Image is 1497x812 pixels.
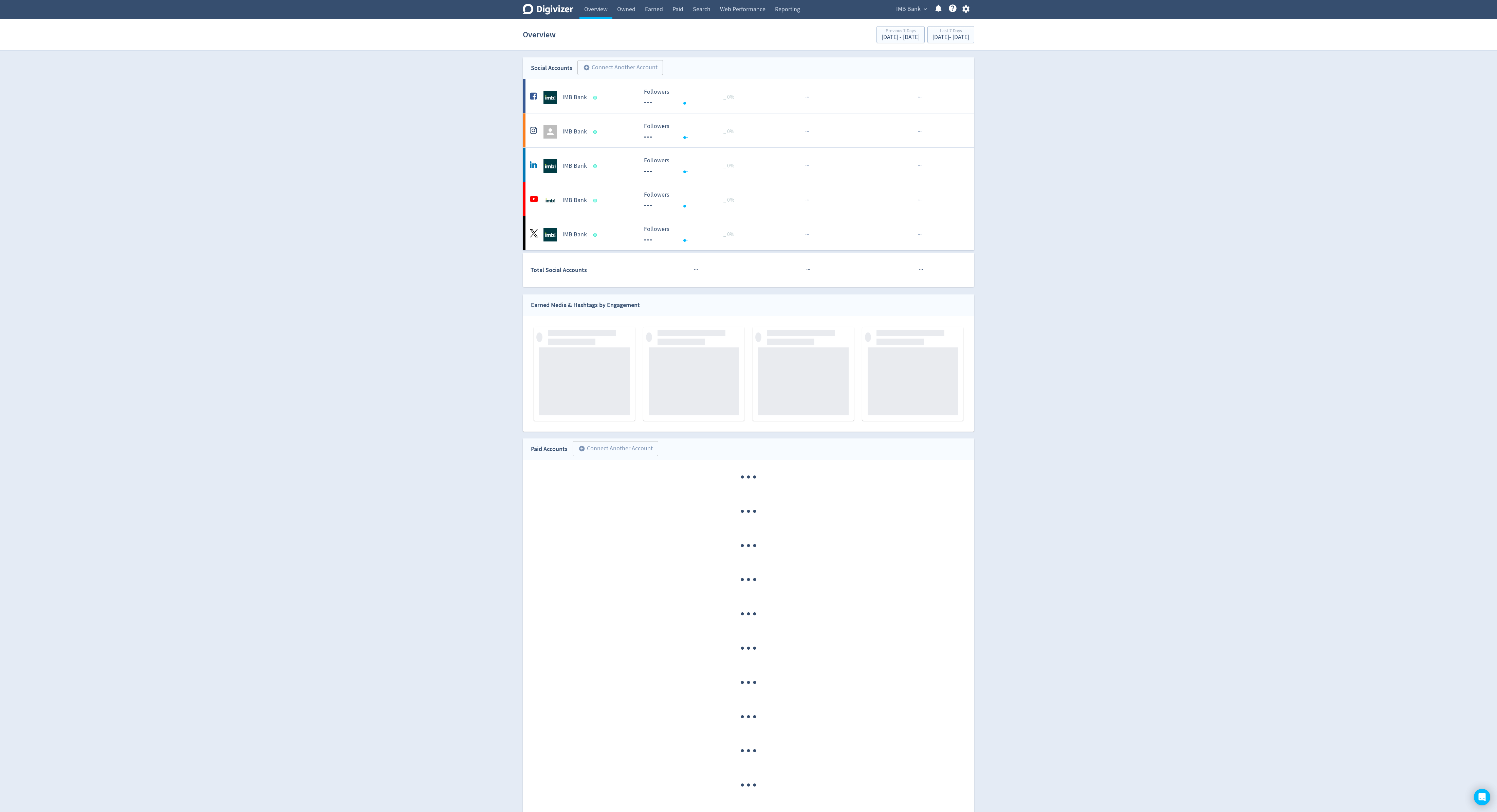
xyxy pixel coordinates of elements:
[918,196,919,204] span: ·
[593,164,599,168] span: Data last synced: 15 Aug 2025, 1:02am (AEST)
[739,563,745,597] span: ·
[809,266,810,274] span: ·
[808,266,809,274] span: ·
[723,231,734,238] span: _ 0%
[918,127,919,136] span: ·
[695,266,697,274] span: ·
[593,199,599,202] span: Data last synced: 14 Aug 2025, 10:01pm (AEST)
[805,162,807,170] span: ·
[805,196,807,204] span: ·
[922,266,923,274] span: ·
[531,444,568,454] div: Paid Accounts
[807,127,808,136] span: ·
[531,265,639,275] div: Total Social Accounts
[568,442,658,456] a: Connect Another Account
[920,266,922,274] span: ·
[745,666,752,700] span: ·
[920,162,922,170] span: ·
[752,631,758,666] span: ·
[927,26,974,43] button: Last 7 Days[DATE]- [DATE]
[562,231,587,239] h5: IMB Bank
[920,230,922,239] span: ·
[739,494,745,529] span: ·
[807,162,808,170] span: ·
[723,94,734,101] span: _ 0%
[723,128,734,135] span: _ 0%
[641,123,742,141] svg: Followers ---
[752,734,758,768] span: ·
[523,182,974,216] a: IMB Bank undefinedIMB Bank Followers --- Followers --- _ 0%······
[752,460,758,494] span: ·
[562,162,587,170] h5: IMB Bank
[920,127,922,136] span: ·
[739,460,745,494] span: ·
[920,93,922,102] span: ·
[805,230,807,239] span: ·
[919,127,920,136] span: ·
[920,196,922,204] span: ·
[745,529,752,563] span: ·
[752,563,758,597] span: ·
[543,159,557,173] img: IMB Bank undefined
[739,734,745,768] span: ·
[745,494,752,529] span: ·
[745,700,752,734] span: ·
[807,93,808,102] span: ·
[745,768,752,802] span: ·
[752,700,758,734] span: ·
[523,216,974,250] a: IMB Bank undefinedIMB Bank Followers --- Followers --- _ 0%······
[641,192,742,210] svg: Followers ---
[808,162,809,170] span: ·
[745,460,752,494] span: ·
[808,127,809,136] span: ·
[919,196,920,204] span: ·
[572,61,663,75] a: Connect Another Account
[577,60,663,75] button: Connect Another Account
[543,91,557,104] img: IMB Bank undefined
[808,196,809,204] span: ·
[694,266,695,274] span: ·
[805,127,807,136] span: ·
[739,700,745,734] span: ·
[523,148,974,182] a: IMB Bank undefinedIMB Bank Followers --- Followers --- _ 0%······
[641,157,742,175] svg: Followers ---
[918,230,919,239] span: ·
[752,494,758,529] span: ·
[807,230,808,239] span: ·
[919,266,920,274] span: ·
[523,113,974,147] a: IMB Bank Followers --- Followers --- _ 0%······
[919,230,920,239] span: ·
[752,666,758,700] span: ·
[932,34,969,40] div: [DATE] - [DATE]
[808,93,809,102] span: ·
[523,24,556,46] h1: Overview
[562,128,587,136] h5: IMB Bank
[739,597,745,631] span: ·
[531,300,640,310] div: Earned Media & Hashtags by Engagement
[593,96,599,100] span: Data last synced: 15 Aug 2025, 3:02am (AEST)
[919,93,920,102] span: ·
[739,529,745,563] span: ·
[543,194,557,207] img: IMB Bank undefined
[922,6,928,12] span: expand_more
[1474,789,1490,805] div: Open Intercom Messenger
[882,34,920,40] div: [DATE] - [DATE]
[531,63,572,73] div: Social Accounts
[723,162,734,169] span: _ 0%
[752,529,758,563] span: ·
[896,4,921,15] span: IMB Bank
[808,230,809,239] span: ·
[739,631,745,666] span: ·
[583,64,590,71] span: add_circle
[641,226,742,244] svg: Followers ---
[745,734,752,768] span: ·
[805,93,807,102] span: ·
[697,266,698,274] span: ·
[752,597,758,631] span: ·
[807,196,808,204] span: ·
[745,631,752,666] span: ·
[739,768,745,802] span: ·
[739,666,745,700] span: ·
[876,26,925,43] button: Previous 7 Days[DATE] - [DATE]
[894,4,929,15] button: IMB Bank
